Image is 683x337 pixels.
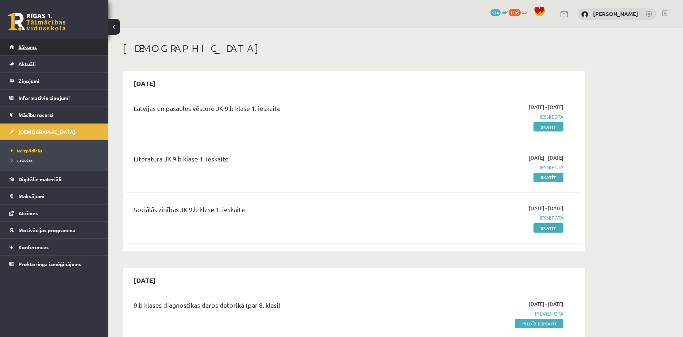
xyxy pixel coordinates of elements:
[18,73,99,89] legend: Ziņojumi
[529,103,563,111] span: [DATE] - [DATE]
[533,173,563,182] a: Skatīt
[427,113,563,121] span: Iesniegta
[502,9,507,15] span: mP
[529,154,563,161] span: [DATE] - [DATE]
[9,222,99,238] a: Motivācijas programma
[18,90,99,106] legend: Informatīvie ziņojumi
[9,171,99,187] a: Digitālie materiāli
[9,239,99,255] a: Konferences
[134,103,416,117] div: Latvijas un pasaules vēsture JK 9.b klase 1. ieskaite
[529,300,563,308] span: [DATE] - [DATE]
[509,9,530,15] a: 1105 xp
[9,107,99,123] a: Mācību resursi
[11,147,101,154] a: Neizpildītās
[9,56,99,72] a: Aktuāli
[134,204,416,218] div: Sociālās zinības JK 9.b klase 1. ieskaite
[427,164,563,171] span: Iesniegta
[18,261,81,267] span: Proktoringa izmēģinājums
[8,13,66,31] a: Rīgas 1. Tālmācības vidusskola
[509,9,521,16] span: 1105
[18,244,49,250] span: Konferences
[593,10,638,17] a: [PERSON_NAME]
[427,214,563,222] span: Iesniegta
[9,73,99,89] a: Ziņojumi
[134,154,416,167] div: Literatūra JK 9.b klase 1. ieskaite
[9,256,99,272] a: Proktoringa izmēģinājums
[11,157,101,163] a: Izlabotās
[134,300,416,314] div: 9.b klases diagnostikas darbs datorikā (par 8. klasi)
[522,9,527,15] span: xp
[427,310,563,317] span: Pievienota
[490,9,501,16] span: 914
[18,188,99,204] legend: Maksājumi
[18,227,75,233] span: Motivācijas programma
[18,176,61,182] span: Digitālie materiāli
[490,9,507,15] a: 914 mP
[533,223,563,233] a: Skatīt
[18,129,75,135] span: [DEMOGRAPHIC_DATA]
[9,90,99,106] a: Informatīvie ziņojumi
[18,61,36,67] span: Aktuāli
[18,112,53,118] span: Mācību resursi
[123,42,585,55] h1: [DEMOGRAPHIC_DATA]
[9,188,99,204] a: Maksājumi
[11,157,33,163] span: Izlabotās
[11,148,42,154] span: Neizpildītās
[515,319,563,328] a: Pildīt ieskaiti
[126,75,163,92] h2: [DATE]
[9,39,99,55] a: Sākums
[529,204,563,212] span: [DATE] - [DATE]
[18,44,37,50] span: Sākums
[9,205,99,221] a: Atzīmes
[9,124,99,140] a: [DEMOGRAPHIC_DATA]
[126,272,163,289] h2: [DATE]
[533,122,563,131] a: Skatīt
[18,210,38,216] span: Atzīmes
[581,11,588,18] img: Maksims Nevedomijs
